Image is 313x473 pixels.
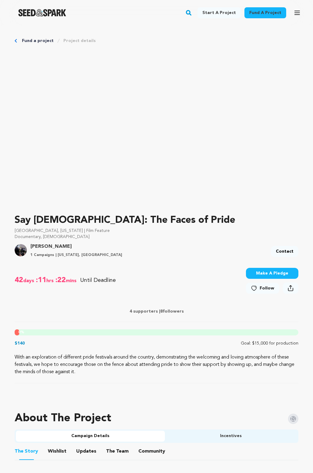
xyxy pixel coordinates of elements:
[46,275,55,285] span: hrs
[76,448,96,455] span: Updates
[15,340,25,346] p: $140
[246,268,298,279] button: Make A Pledge
[15,308,298,314] p: 4 supporters | followers
[63,38,96,44] a: Project details
[55,275,66,285] span: :22
[246,283,279,294] a: Follow
[15,213,298,228] p: Say [DEMOGRAPHIC_DATA]: The Faces of Pride
[288,414,298,424] img: Seed&Spark Instagram Icon
[244,7,286,18] a: Fund a project
[22,38,54,44] a: Fund a project
[106,448,129,455] span: Team
[15,329,20,335] div: %
[15,234,298,240] p: Documentary, [DEMOGRAPHIC_DATA]
[271,246,298,257] a: Contact
[15,38,298,44] div: Breadcrumb
[66,275,78,285] span: mins
[23,275,35,285] span: days
[260,285,274,291] span: Follow
[16,431,165,442] button: Campaign Details
[15,354,298,376] p: With an exploration of different pride festivals around the country, demonstrating the welcoming ...
[15,275,23,285] span: 42
[241,340,298,346] p: Goal: $15,000 for production
[15,412,111,425] h1: About The Project
[80,276,116,285] p: Until Deadline
[15,228,298,234] p: [GEOGRAPHIC_DATA], [US_STATE] | Film Feature
[160,309,163,314] span: 8
[30,253,122,258] p: 1 Campaigns | [US_STATE], [GEOGRAPHIC_DATA]
[35,275,46,285] span: :11
[18,331,20,334] span: 0
[197,7,241,18] a: Start a project
[15,448,38,455] span: Story
[165,431,297,442] button: Incentives
[18,9,66,16] a: Seed&Spark Homepage
[15,244,27,256] img: bde6e4e3585cc5a4.jpg
[30,243,122,250] a: Goto Benjamin Kapit profile
[18,9,66,16] img: Seed&Spark Logo Dark Mode
[48,448,66,455] span: Wishlist
[15,448,23,455] span: The
[138,448,165,455] span: Community
[106,448,115,455] span: The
